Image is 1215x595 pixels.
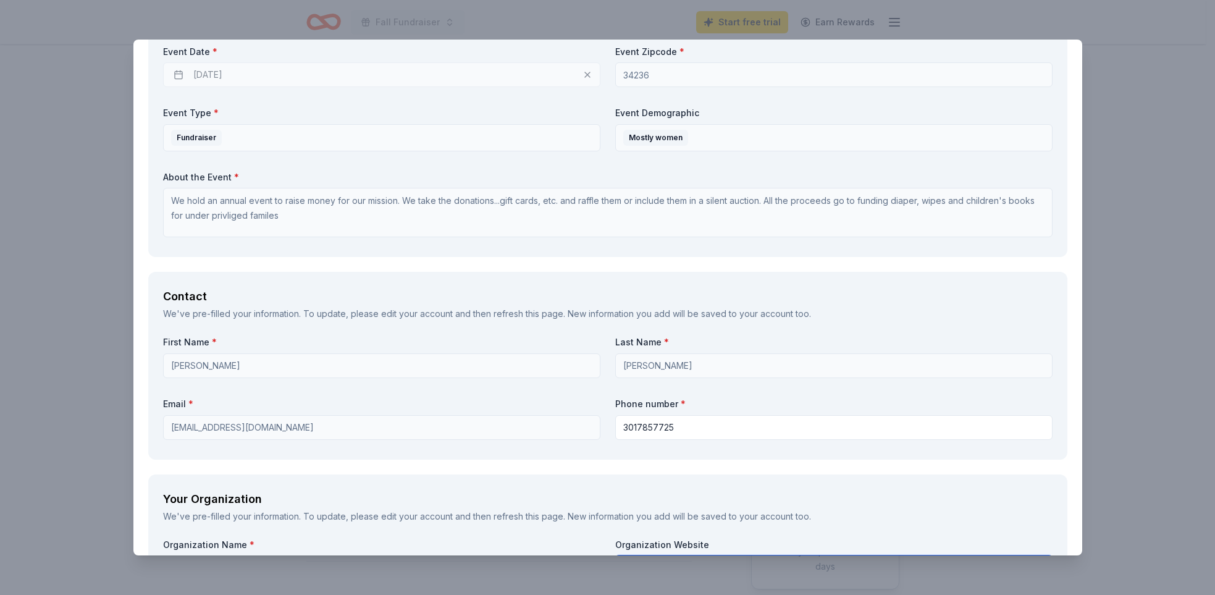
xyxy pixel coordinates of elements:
[163,46,600,58] label: Event Date
[381,308,453,319] a: edit your account
[163,336,600,348] label: First Name
[163,287,1053,306] div: Contact
[615,124,1053,151] button: Mostly women
[163,509,1053,524] div: We've pre-filled your information. To update, please and then refresh this page. New information ...
[163,124,600,151] button: Fundraiser
[615,107,1053,119] label: Event Demographic
[163,489,1053,509] div: Your Organization
[163,171,1053,184] label: About the Event
[623,130,688,146] div: Mostly women
[171,130,222,146] div: Fundraiser
[615,336,1053,348] label: Last Name
[163,188,1053,237] textarea: We hold an annual event to raise money for our mission. We take the donations...gift cards, etc. ...
[163,539,600,551] label: Organization Name
[615,539,1053,551] label: Organization Website
[381,511,453,521] a: edit your account
[163,398,600,410] label: Email
[615,46,1053,58] label: Event Zipcode
[615,398,1053,410] label: Phone number
[163,107,600,119] label: Event Type
[163,306,1053,321] div: We've pre-filled your information. To update, please and then refresh this page. New information ...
